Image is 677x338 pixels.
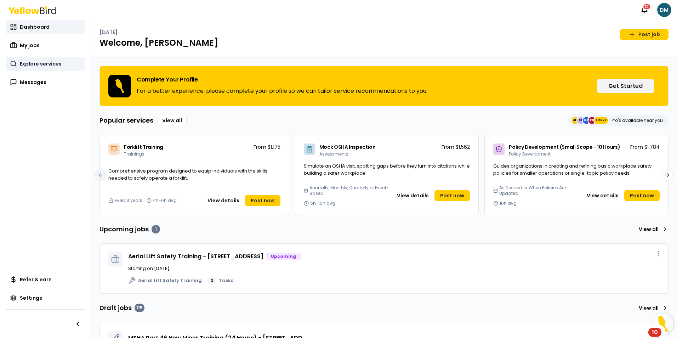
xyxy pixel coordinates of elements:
[636,302,669,314] a: View all
[319,151,348,157] span: Assessments
[6,272,85,287] a: Refer & earn
[500,201,517,206] span: 10h avg
[99,116,153,125] h3: Popular services
[20,23,50,30] span: Dashboard
[207,276,233,285] a: 0Tasks
[207,276,216,285] div: 0
[440,192,464,199] span: Post now
[153,198,177,203] span: 4h-6h avg
[620,29,669,40] a: Post job
[152,225,160,233] div: 1
[128,252,263,260] a: Aerial Lift Safety Training - [STREET_ADDRESS]
[254,143,280,151] p: From $1,175
[309,185,390,196] span: Annually, Monthly, Quarterly or Event-Based
[6,75,85,89] a: Messages
[630,143,660,151] p: From $1,784
[509,151,551,157] span: Policy Development
[135,304,144,312] div: 115
[636,224,669,235] a: View all
[203,195,244,206] button: View details
[319,143,376,151] span: Mock OSHA Inspection
[245,195,280,206] a: Post now
[588,117,596,124] span: FD
[99,37,669,49] h1: Welcome, [PERSON_NAME]
[624,190,660,201] a: Post now
[577,117,584,124] span: SB
[6,57,85,71] a: Explore services
[20,294,42,302] span: Settings
[99,303,144,313] h3: Draft jobs
[158,115,187,126] a: View all
[434,190,470,201] a: Post now
[266,253,301,260] div: Upcoming
[99,29,118,36] p: [DATE]
[20,42,40,49] span: My jobs
[637,3,652,17] button: 12
[20,276,52,283] span: Refer & earn
[597,79,654,93] button: Get Started
[509,143,620,151] span: Policy Development (Small Scope - 10 Hours)
[137,87,427,95] p: For a better experience, please complete your profile so we can tailor service recommendations to...
[128,265,660,272] p: Starting on [DATE]
[108,168,267,181] span: Comprehensive program designed to equip individuals with the skills needed to safely operate a fo...
[6,20,85,34] a: Dashboard
[20,60,62,67] span: Explore services
[304,163,470,176] span: Simulate an OSHA visit, spotting gaps before they turn into citations while building a safer work...
[442,143,470,151] p: From $1,562
[611,118,663,123] p: Pro's available near you
[138,277,202,284] span: Aerial Lift Safety Training
[115,198,142,203] span: Every 3 years
[251,197,275,204] span: Post now
[99,66,669,106] div: Complete Your ProfileFor a better experience, please complete your profile so we can tailor servi...
[393,190,433,201] button: View details
[310,201,335,206] span: 5h-10h avg
[124,151,144,157] span: Trainings
[583,117,590,124] span: MB
[499,185,580,196] span: As Needed or When Policies Are Updated
[652,313,673,334] button: Open Resource Center, 10 new notifications
[571,117,579,124] span: JL
[137,77,427,83] h3: Complete Your Profile
[630,192,654,199] span: Post now
[99,224,160,234] h3: Upcoming jobs
[6,291,85,305] a: Settings
[20,79,46,86] span: Messages
[643,4,651,10] div: 12
[657,3,671,17] span: DM
[124,143,163,151] span: Forklift Training
[493,163,652,176] span: Guides organizations in creating and refining basic workplace safety policies for smaller operati...
[582,190,623,201] button: View details
[6,38,85,52] a: My jobs
[596,117,607,124] span: +2629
